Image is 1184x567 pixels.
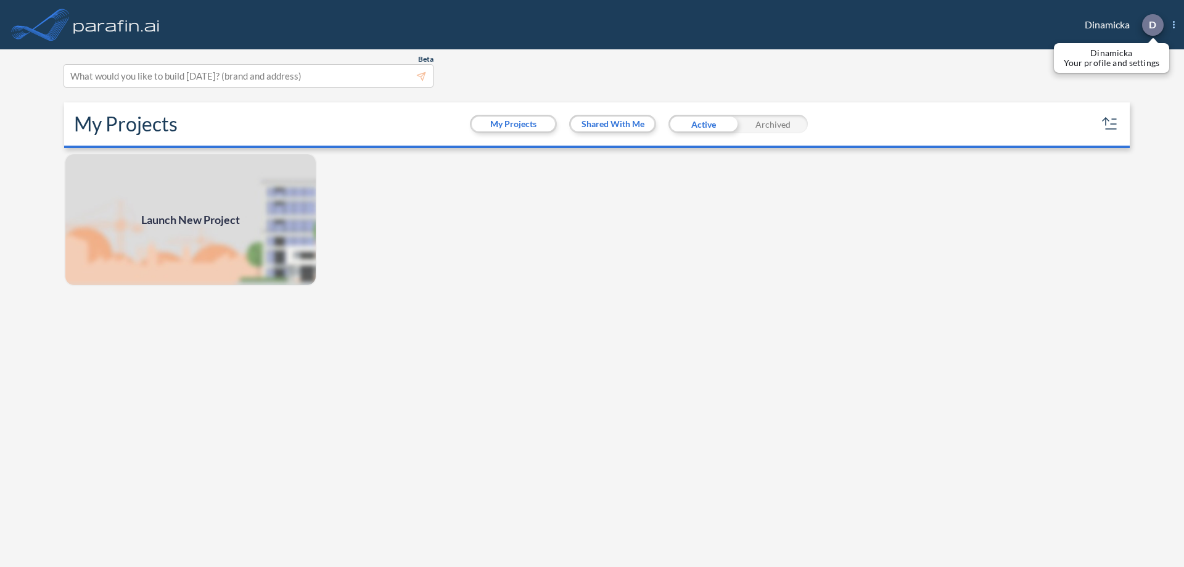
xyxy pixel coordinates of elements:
[571,117,654,131] button: Shared With Me
[141,212,240,228] span: Launch New Project
[1066,14,1175,36] div: Dinamicka
[472,117,555,131] button: My Projects
[71,12,162,37] img: logo
[1064,58,1159,68] p: Your profile and settings
[418,54,434,64] span: Beta
[64,153,317,286] a: Launch New Project
[738,115,808,133] div: Archived
[1100,114,1120,134] button: sort
[1149,19,1156,30] p: D
[74,112,178,136] h2: My Projects
[64,153,317,286] img: add
[1064,48,1159,58] p: Dinamicka
[668,115,738,133] div: Active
